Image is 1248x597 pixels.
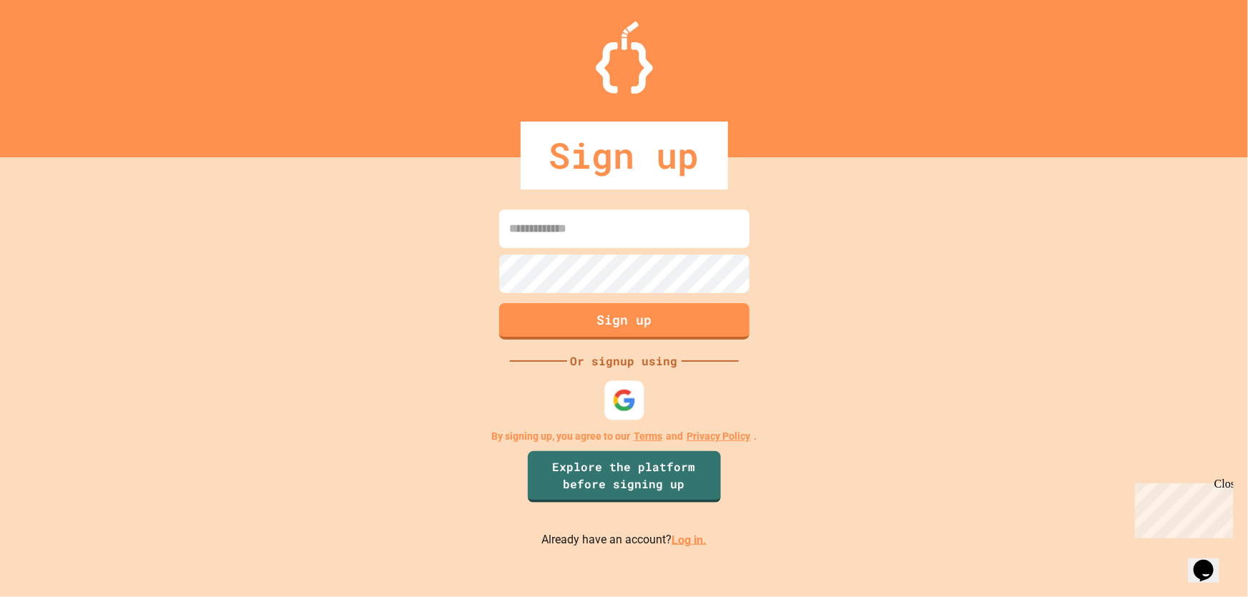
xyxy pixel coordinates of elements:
div: Chat with us now!Close [6,6,99,91]
button: Sign up [499,303,750,340]
a: Log in. [672,533,707,546]
p: By signing up, you agree to our and . [491,429,757,444]
a: Terms [634,429,662,444]
img: google-icon.svg [612,388,636,412]
p: Already have an account? [541,531,707,549]
a: Privacy Policy [687,429,750,444]
iframe: chat widget [1129,478,1234,538]
img: Logo.svg [596,21,653,94]
iframe: chat widget [1188,540,1234,583]
div: Or signup using [567,352,682,370]
div: Sign up [521,122,728,189]
a: Explore the platform before signing up [528,451,721,503]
